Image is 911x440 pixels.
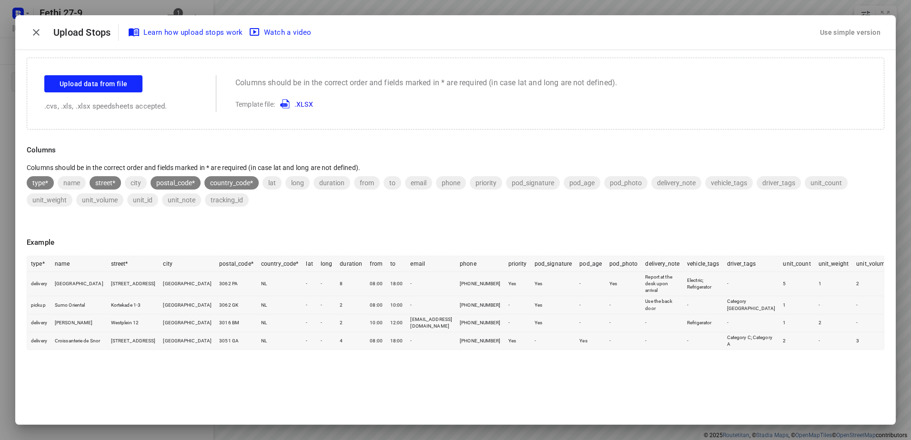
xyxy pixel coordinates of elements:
td: NL [257,332,303,350]
span: unit_volume [76,196,123,204]
span: Upload data from file [60,78,127,90]
td: [PHONE_NUMBER] [456,314,505,332]
td: 10:00 [366,314,386,332]
td: 18:00 [386,332,407,350]
td: 1 [779,314,814,332]
td: Refrigerator [683,314,723,332]
td: 3062 GK [215,296,257,314]
td: - [406,332,456,350]
th: pod_age [576,256,606,272]
th: country_code* [257,256,303,272]
button: Watch a video [247,24,315,41]
td: [GEOGRAPHIC_DATA] [51,271,107,296]
td: Kortekade 1-3 [107,296,160,314]
th: priority [505,256,531,272]
span: pod_signature [506,179,560,187]
td: 12:00 [386,314,407,332]
td: pickup [27,296,51,314]
td: 2 [336,296,366,314]
td: Category C; Category A [723,332,779,350]
p: Upload Stops [53,25,118,40]
td: Westplein 12 [107,314,160,332]
td: delivery [27,271,51,296]
td: - [641,332,683,350]
td: - [576,296,606,314]
td: [PERSON_NAME] [51,314,107,332]
span: lat [263,179,282,187]
span: street* [90,179,121,187]
td: Yes [505,271,531,296]
td: Yes [606,271,641,296]
td: - [531,332,576,350]
span: pod_photo [604,179,648,187]
td: 2 [779,332,814,350]
td: 4 [336,332,366,350]
td: 2 [852,271,892,296]
th: phone [456,256,505,272]
td: - [576,314,606,332]
td: [STREET_ADDRESS] [107,271,160,296]
td: [STREET_ADDRESS] [107,332,160,350]
td: Electric; Refrigerator [683,271,723,296]
div: Use simple version [818,25,882,40]
th: pod_signature [531,256,576,272]
th: type* [27,256,51,272]
span: vehicle_tags [705,179,753,187]
button: Use simple version [816,24,884,41]
td: - [815,332,852,350]
span: postal_code* [151,179,201,187]
td: - [683,332,723,350]
td: 8 [336,271,366,296]
td: NL [257,271,303,296]
th: driver_tags [723,256,779,272]
td: - [302,271,316,296]
td: 08:00 [366,296,386,314]
span: city [125,179,147,187]
span: Watch a video [251,26,312,39]
td: 5 [779,271,814,296]
td: 08:00 [366,332,386,350]
span: driver_tags [757,179,801,187]
td: Croissanterie de Snor [51,332,107,350]
p: Template file: [235,98,617,110]
td: 3051 GA [215,332,257,350]
td: Yes [531,314,576,332]
span: name [58,179,86,187]
td: 3062 PA [215,271,257,296]
p: Columns should be in the correct order and fields marked in * are required (in case lat and long ... [235,77,617,89]
th: delivery_note [641,256,683,272]
span: pod_age [564,179,600,187]
td: [GEOGRAPHIC_DATA] [159,271,215,296]
th: vehicle_tags [683,256,723,272]
td: [GEOGRAPHIC_DATA] [159,314,215,332]
th: unit_count [779,256,814,272]
td: delivery [27,314,51,332]
a: Learn how upload stops work [126,24,247,41]
td: 2 [815,314,852,332]
span: tracking_id [205,196,249,204]
th: email [406,256,456,272]
th: postal_code* [215,256,257,272]
span: email [405,179,432,187]
td: 10:00 [386,296,407,314]
p: Example [27,237,884,248]
td: - [317,271,336,296]
span: unit_note [162,196,201,204]
td: Report at the desk upon arrival [641,271,683,296]
th: lat [302,256,316,272]
th: name [51,256,107,272]
button: Upload data from file [44,75,142,92]
td: - [815,296,852,314]
td: - [317,314,336,332]
span: unit_weight [27,196,72,204]
th: street* [107,256,160,272]
p: Columns should be in the correct order and fields marked in * are required (in case lat and long ... [27,163,884,172]
td: Yes [531,296,576,314]
td: - [302,332,316,350]
span: unit_id [127,196,158,204]
td: 2 [336,314,366,332]
td: - [302,314,316,332]
td: - [641,314,683,332]
td: - [852,296,892,314]
td: [GEOGRAPHIC_DATA] [159,296,215,314]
